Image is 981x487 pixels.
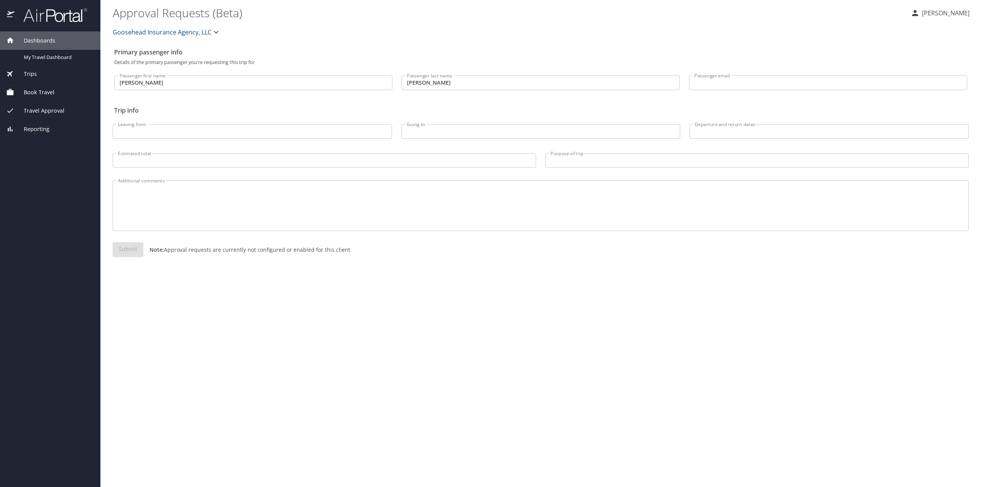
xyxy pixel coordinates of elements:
[24,54,91,61] span: My Travel Dashboard
[14,125,49,133] span: Reporting
[143,246,350,254] p: Approval requests are currently not configured or enabled for this client
[14,107,64,115] span: Travel Approval
[920,8,970,18] p: [PERSON_NAME]
[113,1,904,25] h1: Approval Requests (Beta)
[14,70,37,78] span: Trips
[15,8,87,23] img: airportal-logo.png
[114,104,967,116] h2: Trip info
[110,25,224,40] button: Goosehead Insurance Agency, LLC
[113,27,212,38] span: Goosehead Insurance Agency, LLC
[114,46,967,58] h2: Primary passenger info
[14,36,55,45] span: Dashboards
[907,6,973,20] button: [PERSON_NAME]
[14,88,54,97] span: Book Travel
[149,246,164,253] strong: Note:
[7,8,15,23] img: icon-airportal.png
[114,60,967,65] p: Details of the primary passenger you're requesting this trip for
